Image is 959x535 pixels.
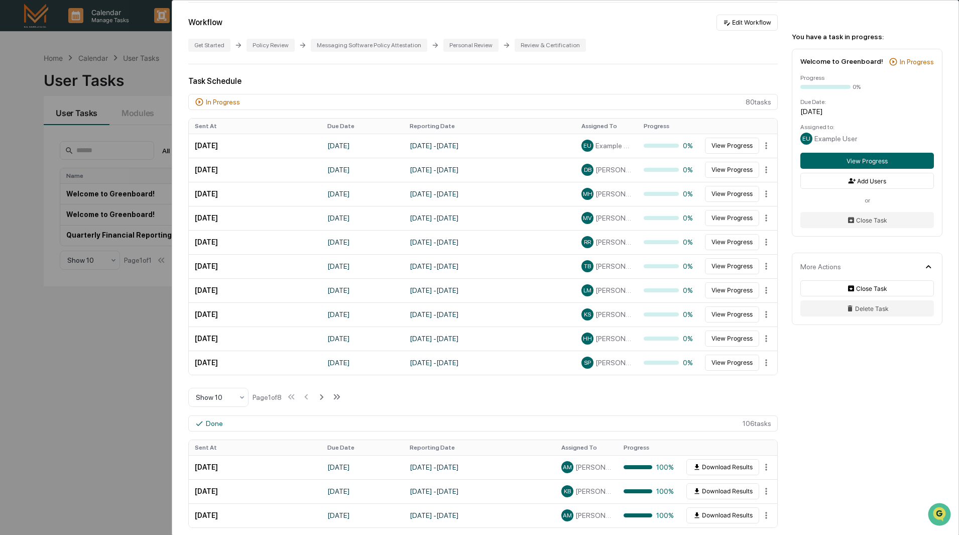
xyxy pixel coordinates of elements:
div: 0% [644,286,694,294]
span: AM [563,464,572,471]
img: 1746055101610-c473b297-6a78-478c-a979-82029cc54cd1 [10,77,28,95]
span: [PERSON_NAME] [595,214,632,222]
span: EU [583,142,591,149]
div: 0% [644,262,694,270]
td: [DATE] - [DATE] [404,351,575,375]
button: View Progress [705,355,759,371]
a: 🔎Data Lookup [6,142,67,160]
span: [PERSON_NAME] [595,166,632,174]
span: [PERSON_NAME] [575,511,612,519]
span: KB [564,488,571,495]
button: View Progress [705,258,759,274]
td: [DATE] - [DATE] [404,479,555,503]
div: 0% [644,190,694,198]
th: Assigned To [555,440,618,455]
td: [DATE] [189,327,321,351]
span: MV [583,215,592,222]
td: [DATE] - [DATE] [404,230,575,254]
td: [DATE] [189,134,321,158]
div: Start new chat [34,77,165,87]
span: HH [583,335,592,342]
div: 100% [624,463,674,471]
td: [DATE] [321,182,404,206]
td: [DATE] [189,479,321,503]
span: LM [583,287,591,294]
button: View Progress [705,186,759,202]
div: We're available if you need us! [34,87,127,95]
td: [DATE] [189,254,321,278]
span: SP [584,359,591,366]
span: [PERSON_NAME] [595,262,632,270]
div: 0% [644,214,694,222]
td: [DATE] - [DATE] [404,134,575,158]
td: [DATE] [321,278,404,302]
td: [DATE] [321,302,404,327]
div: Workflow [188,18,222,27]
div: In Progress [900,58,934,66]
span: Example User [814,135,857,143]
div: You have a task in progress: [792,33,942,41]
div: 100% [624,511,674,519]
a: Powered byPylon [71,170,122,178]
td: [DATE] - [DATE] [404,503,555,527]
button: View Progress [705,306,759,323]
button: Download Results [686,507,759,523]
div: More Actions [800,263,841,271]
div: Review & Certification [515,39,586,52]
a: 🖐️Preclearance [6,123,69,141]
span: Preclearance [20,127,65,137]
span: Pylon [100,170,122,178]
td: [DATE] - [DATE] [404,182,575,206]
td: [DATE] [321,134,404,158]
button: View Progress [705,234,759,250]
td: [DATE] [321,254,404,278]
th: Progress [638,119,700,134]
td: [DATE] [321,503,404,527]
button: View Progress [800,153,934,169]
button: View Progress [705,331,759,347]
span: DB [584,166,591,173]
div: Due Date: [800,98,934,105]
button: View Progress [705,210,759,226]
td: [DATE] - [DATE] [404,302,575,327]
th: Sent At [189,119,321,134]
td: [DATE] [189,230,321,254]
td: [DATE] - [DATE] [404,254,575,278]
td: [DATE] [321,351,404,375]
th: Due Date [321,119,404,134]
div: Task Schedule [188,76,778,86]
td: [DATE] - [DATE] [404,206,575,230]
a: 🗄️Attestations [69,123,129,141]
td: [DATE] [189,158,321,182]
div: 0% [644,142,694,150]
div: 0% [644,166,694,174]
div: Assigned to: [800,124,934,131]
div: Policy Review [247,39,295,52]
div: 0% [644,310,694,318]
td: [DATE] [189,182,321,206]
td: [DATE] [321,230,404,254]
th: Sent At [189,440,321,455]
div: Done [206,419,223,427]
span: [PERSON_NAME] [575,463,612,471]
span: AM [563,512,572,519]
div: Welcome to Greenboard! [800,57,883,65]
th: Reporting Date [404,440,555,455]
span: TB [584,263,591,270]
div: 106 task s [188,415,778,432]
div: Get Started [188,39,230,52]
div: [DATE] [800,108,934,116]
div: 0% [644,335,694,343]
div: or [800,197,934,204]
div: 0% [853,83,861,90]
td: [DATE] [321,455,404,479]
div: Personal Review [443,39,499,52]
div: 0% [644,238,694,246]
span: Example User [595,142,632,150]
td: [DATE] [189,302,321,327]
button: View Progress [705,138,759,154]
td: [DATE] [321,206,404,230]
div: In Progress [206,98,240,106]
th: Assigned To [575,119,638,134]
